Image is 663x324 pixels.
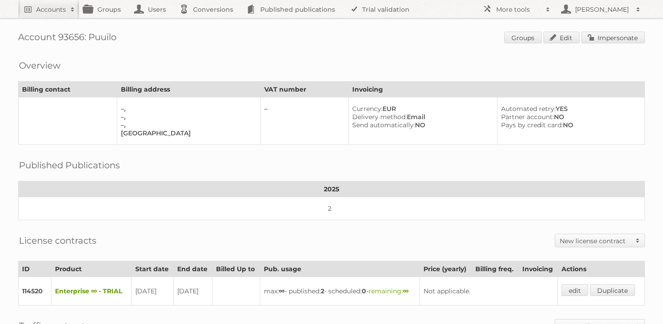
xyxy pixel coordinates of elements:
[279,287,285,295] strong: ∞
[121,121,253,129] div: –,
[501,121,637,129] div: NO
[501,105,556,113] span: Automated retry:
[174,277,212,305] td: [DATE]
[18,261,51,277] th: ID
[403,287,409,295] strong: ∞
[261,82,348,97] th: VAT number
[352,105,490,113] div: EUR
[19,158,120,172] h2: Published Publications
[501,113,637,121] div: NO
[212,261,260,277] th: Billed Up to
[352,121,415,129] span: Send automatically:
[496,5,541,14] h2: More tools
[348,82,645,97] th: Invoicing
[51,261,131,277] th: Product
[631,234,645,247] span: Toggle
[36,5,66,14] h2: Accounts
[573,5,631,14] h2: [PERSON_NAME]
[18,197,645,220] td: 2
[18,82,117,97] th: Billing contact
[260,277,419,305] td: max: - published: - scheduled: -
[18,181,645,197] th: 2025
[352,113,407,121] span: Delivery method:
[19,234,97,247] h2: License contracts
[51,277,131,305] td: Enterprise ∞ - TRIAL
[558,261,645,277] th: Actions
[121,105,253,113] div: –,
[362,287,366,295] strong: 0
[19,59,60,72] h2: Overview
[581,32,645,43] a: Impersonate
[131,277,173,305] td: [DATE]
[174,261,212,277] th: End date
[260,261,419,277] th: Pub. usage
[420,261,472,277] th: Price (yearly)
[321,287,324,295] strong: 2
[352,113,490,121] div: Email
[18,32,645,45] h1: Account 93656: Puuilo
[501,105,637,113] div: YES
[501,113,554,121] span: Partner account:
[590,284,635,296] a: Duplicate
[560,236,631,245] h2: New license contract
[420,277,558,305] td: Not applicable.
[562,284,588,296] a: edit
[543,32,580,43] a: Edit
[18,277,51,305] td: 114520
[471,261,518,277] th: Billing freq.
[121,113,253,121] div: –,
[261,97,348,145] td: –
[555,234,645,247] a: New license contract
[501,121,563,129] span: Pays by credit card:
[352,105,382,113] span: Currency:
[131,261,173,277] th: Start date
[504,32,542,43] a: Groups
[352,121,490,129] div: NO
[117,82,261,97] th: Billing address
[519,261,558,277] th: Invoicing
[368,287,409,295] span: remaining:
[121,129,253,137] div: [GEOGRAPHIC_DATA]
